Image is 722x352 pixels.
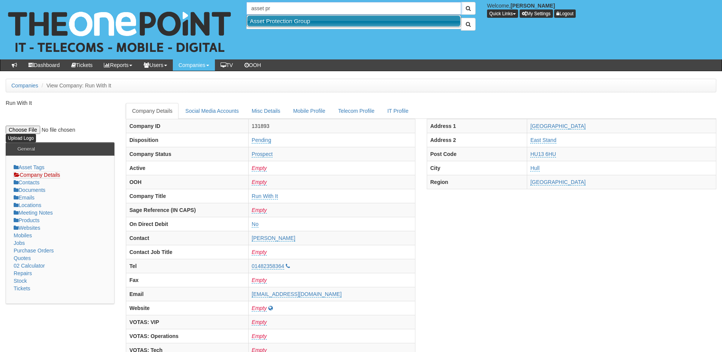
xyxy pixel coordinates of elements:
[23,59,66,71] a: Dashboard
[530,165,539,171] a: Hull
[252,319,267,326] a: Empty
[6,134,36,142] input: Upload Logo
[252,235,295,241] a: [PERSON_NAME]
[126,315,249,329] th: VOTAS: VIP
[530,123,586,129] a: [GEOGRAPHIC_DATA]
[530,151,556,157] a: HU13 6HU
[126,119,249,133] th: Company ID
[14,164,44,170] a: Asset Tags
[247,16,460,26] a: Asset Protection Group
[481,2,722,18] div: Welcome,
[126,259,249,273] th: Tel
[252,207,267,213] a: Empty
[252,165,267,171] a: Empty
[381,103,415,119] a: IT Profile
[554,9,576,18] a: Logout
[530,179,586,185] a: [GEOGRAPHIC_DATA]
[252,193,278,199] a: Run With It
[179,103,245,119] a: Social Media Accounts
[14,187,45,193] a: Documents
[252,221,258,227] a: No
[487,9,518,18] button: Quick Links
[66,59,99,71] a: Tickets
[138,59,173,71] a: Users
[14,217,39,223] a: Products
[14,232,32,238] a: Mobiles
[252,277,267,283] a: Empty
[427,147,527,161] th: Post Code
[173,59,215,71] a: Companies
[252,179,267,185] a: Empty
[14,278,27,284] a: Stock
[14,270,32,276] a: Repairs
[252,305,267,312] a: Empty
[126,147,249,161] th: Company Status
[126,175,249,189] th: OOH
[126,245,249,259] th: Contact Job Title
[252,291,341,297] a: [EMAIL_ADDRESS][DOMAIN_NAME]
[332,103,381,119] a: Telecom Profile
[14,240,25,246] a: Jobs
[126,287,249,301] th: Email
[126,189,249,203] th: Company Title
[14,210,53,216] a: Meeting Notes
[252,333,267,340] a: Empty
[14,143,39,156] h3: General
[126,103,179,119] a: Company Details
[427,133,527,147] th: Address 2
[14,171,60,178] a: Company Details
[239,59,267,71] a: OOH
[520,9,553,18] a: My Settings
[427,175,527,189] th: Region
[126,301,249,315] th: Website
[14,195,34,201] a: Emails
[126,329,249,343] th: VOTAS: Operations
[98,59,138,71] a: Reports
[14,263,45,269] a: 02 Calculator
[249,119,415,133] td: 131893
[427,161,527,175] th: City
[287,103,331,119] a: Mobile Profile
[126,133,249,147] th: Disposition
[14,225,40,231] a: Websites
[126,231,249,245] th: Contact
[126,217,249,231] th: On Direct Debit
[252,249,267,255] a: Empty
[252,137,271,143] a: Pending
[14,202,41,208] a: Locations
[427,119,527,133] th: Address 1
[246,2,461,15] input: Search Companies
[511,3,555,9] b: [PERSON_NAME]
[252,263,284,269] a: 01482358364
[126,273,249,287] th: Fax
[215,59,239,71] a: TV
[246,103,286,119] a: Misc Details
[40,82,111,89] li: View Company: Run With It
[530,137,556,143] a: East Stand
[126,203,249,217] th: Sage Reference (IN CAPS)
[14,248,54,254] a: Purchase Orders
[14,255,31,261] a: Quotes
[6,99,114,107] p: Run With It
[11,83,38,89] a: Companies
[14,179,39,185] a: Contacts
[252,151,273,157] a: Prospect
[14,285,30,291] a: Tickets
[126,161,249,175] th: Active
